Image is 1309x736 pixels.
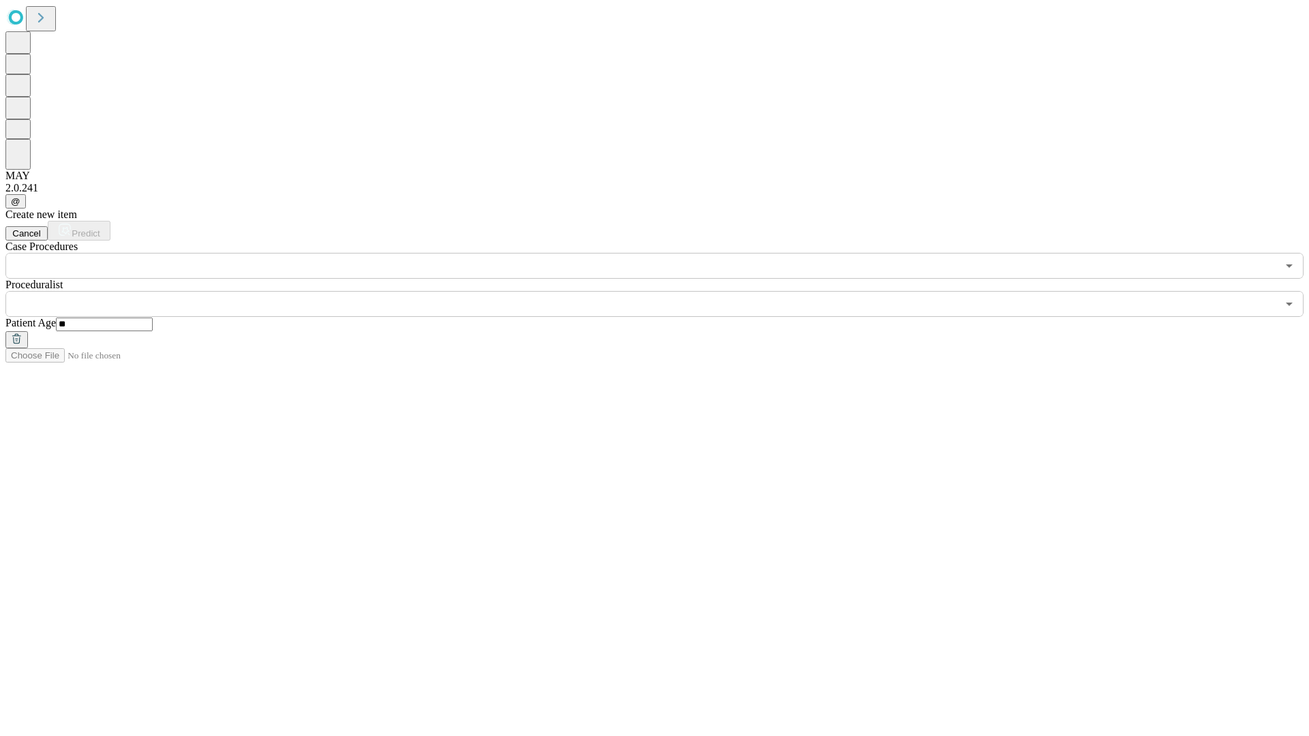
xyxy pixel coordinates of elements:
[12,228,41,239] span: Cancel
[5,226,48,241] button: Cancel
[5,279,63,290] span: Proceduralist
[5,209,77,220] span: Create new item
[5,317,56,328] span: Patient Age
[5,194,26,209] button: @
[11,196,20,206] span: @
[1280,294,1299,313] button: Open
[48,221,110,241] button: Predict
[5,241,78,252] span: Scheduled Procedure
[5,182,1304,194] div: 2.0.241
[5,170,1304,182] div: MAY
[1280,256,1299,275] button: Open
[72,228,100,239] span: Predict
